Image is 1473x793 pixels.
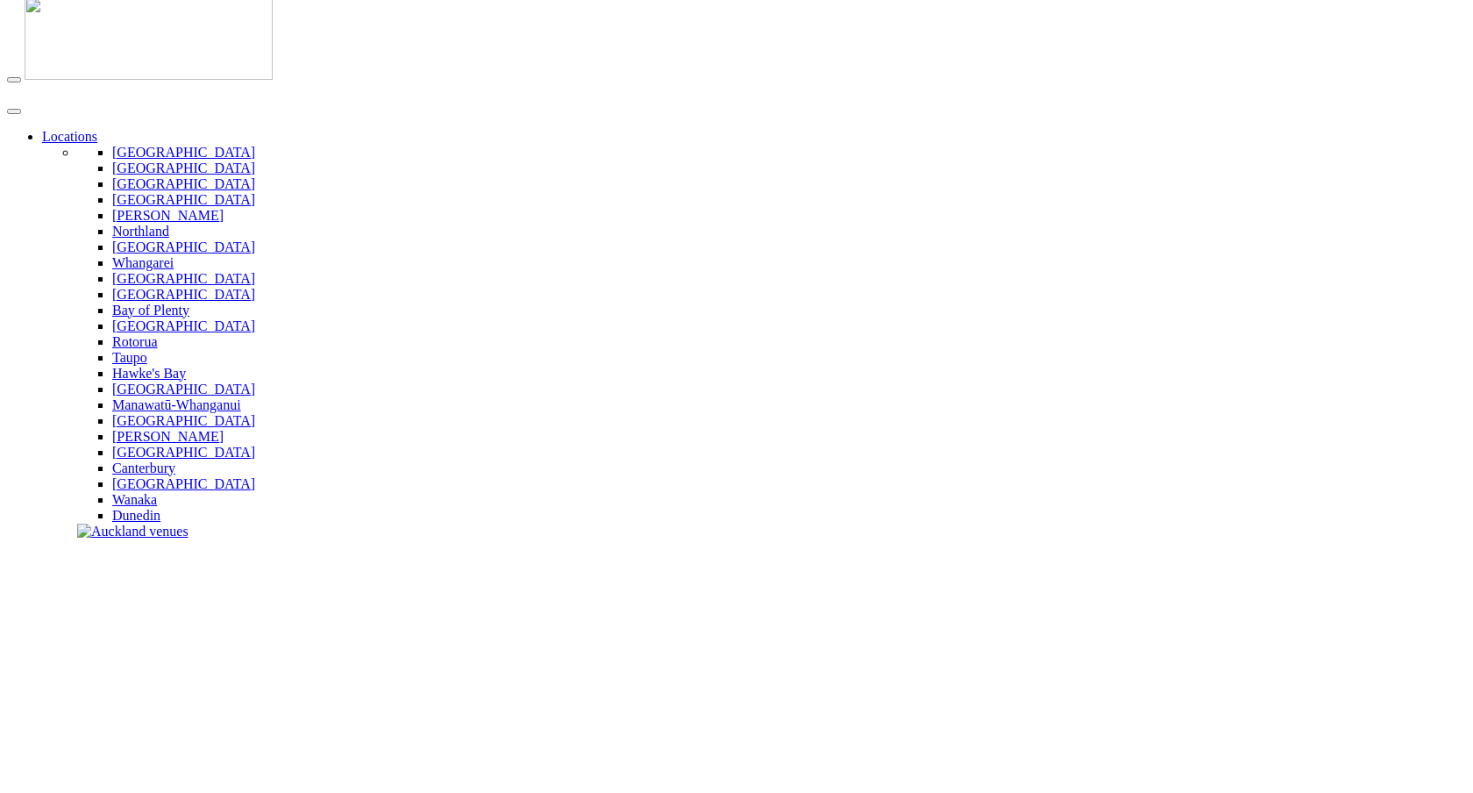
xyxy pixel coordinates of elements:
[42,129,97,144] a: Locations
[112,208,224,223] a: [PERSON_NAME]
[112,445,255,460] a: [GEOGRAPHIC_DATA]
[112,287,255,302] a: [GEOGRAPHIC_DATA]
[112,461,175,475] a: Canterbury
[112,255,174,270] a: Whangarei
[112,476,255,491] a: [GEOGRAPHIC_DATA]
[112,224,169,239] a: Northland
[112,366,186,381] a: Hawke's Bay
[112,429,224,444] a: [PERSON_NAME]
[112,508,160,523] a: Dunedin
[77,524,189,539] img: Auckland venues
[112,492,157,507] a: Wanaka
[112,334,158,349] a: Rotorua
[112,382,255,396] a: [GEOGRAPHIC_DATA]
[112,192,255,207] a: [GEOGRAPHIC_DATA]
[112,239,255,254] a: [GEOGRAPHIC_DATA]
[112,176,255,191] a: [GEOGRAPHIC_DATA]
[7,83,224,95] img: new-zealand-venues-text.png
[112,303,189,318] a: Bay of Plenty
[112,271,255,286] a: [GEOGRAPHIC_DATA]
[112,397,241,412] a: Manawatū-Whanganui
[112,350,147,365] a: Taupo
[112,413,255,428] a: [GEOGRAPHIC_DATA]
[112,161,255,175] a: [GEOGRAPHIC_DATA]
[112,145,255,160] a: [GEOGRAPHIC_DATA]
[112,318,255,333] a: [GEOGRAPHIC_DATA]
